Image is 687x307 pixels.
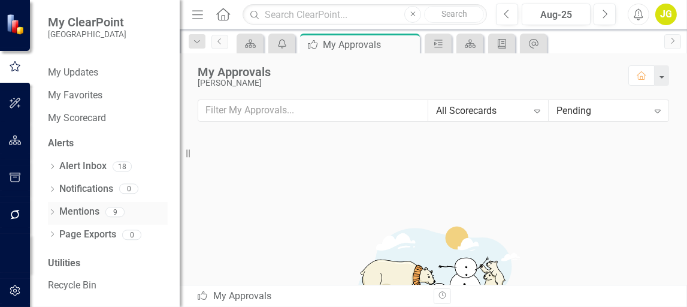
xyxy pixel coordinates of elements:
[424,6,484,23] button: Search
[119,184,138,194] div: 0
[526,8,586,22] div: Aug-25
[198,100,428,122] input: Filter My Approvals...
[48,279,168,293] a: Recycle Bin
[198,79,616,88] div: [PERSON_NAME]
[105,207,125,217] div: 9
[198,65,616,79] div: My Approvals
[48,15,126,29] span: My ClearPoint
[196,290,425,303] div: My Approvals
[556,104,648,118] div: Pending
[48,257,168,270] div: Utilities
[48,66,168,80] a: My Updates
[655,4,677,25] button: JG
[323,37,417,52] div: My Approvals
[243,4,487,25] input: Search ClearPoint...
[48,112,168,125] a: My Scorecard
[48,137,168,151] div: Alerts
[59,182,113,196] a: Notifications
[122,230,141,240] div: 0
[522,4,591,25] button: Aug-25
[59,159,107,173] a: Alert Inbox
[48,89,168,103] a: My Favorites
[48,29,126,39] small: [GEOGRAPHIC_DATA]
[113,161,132,171] div: 18
[59,205,99,219] a: Mentions
[436,104,528,118] div: All Scorecards
[441,9,467,19] span: Search
[6,13,27,34] img: ClearPoint Strategy
[59,228,116,242] a: Page Exports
